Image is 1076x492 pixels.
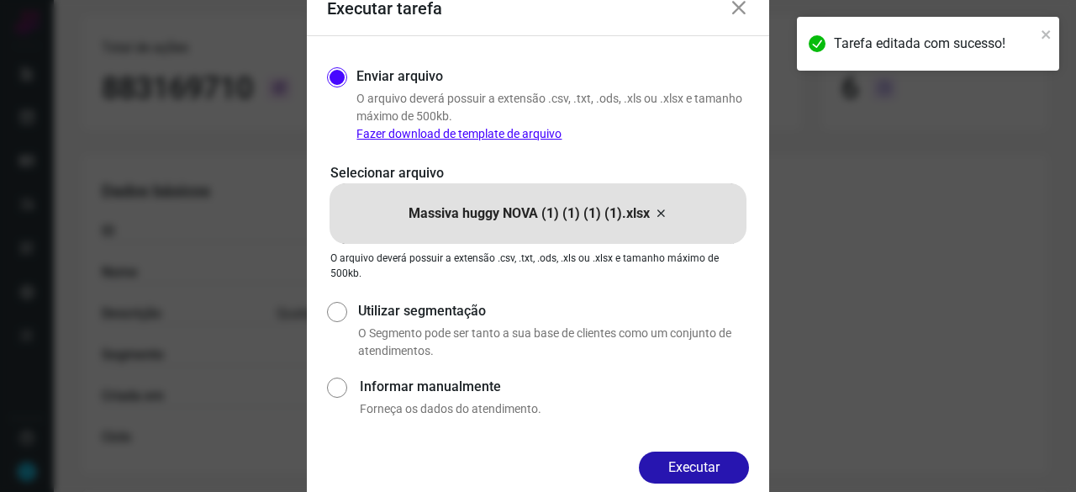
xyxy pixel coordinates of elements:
button: close [1041,24,1052,44]
a: Fazer download de template de arquivo [356,127,562,140]
p: Massiva huggy NOVA (1) (1) (1) (1).xlsx [409,204,650,224]
div: Tarefa editada com sucesso! [834,34,1036,54]
p: O Segmento pode ser tanto a sua base de clientes como um conjunto de atendimentos. [358,325,749,360]
label: Utilizar segmentação [358,301,749,321]
label: Informar manualmente [360,377,749,397]
p: O arquivo deverá possuir a extensão .csv, .txt, .ods, .xls ou .xlsx e tamanho máximo de 500kb. [356,90,749,143]
p: O arquivo deverá possuir a extensão .csv, .txt, .ods, .xls ou .xlsx e tamanho máximo de 500kb. [330,251,746,281]
p: Selecionar arquivo [330,163,746,183]
p: Forneça os dados do atendimento. [360,400,749,418]
label: Enviar arquivo [356,66,443,87]
button: Executar [639,452,749,484]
